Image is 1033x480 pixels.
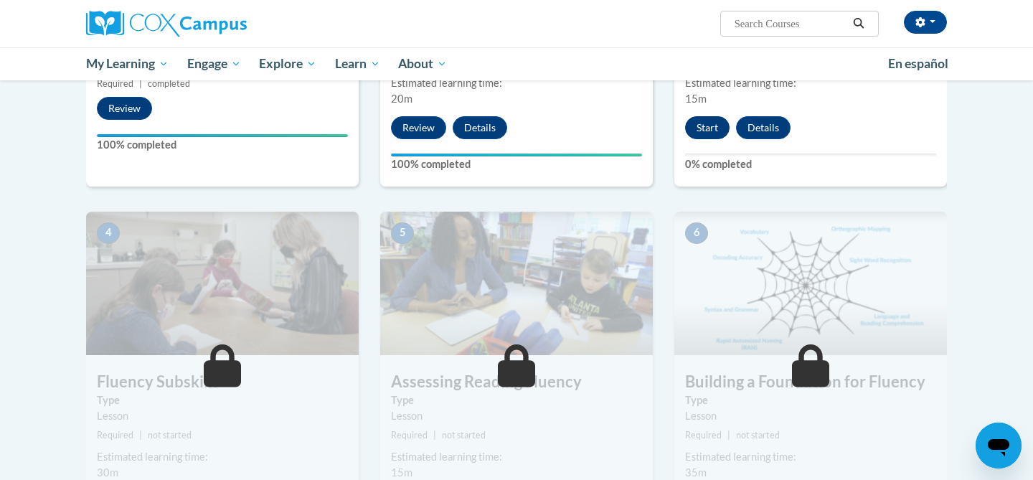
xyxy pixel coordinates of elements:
[736,430,780,441] span: not started
[86,11,359,37] a: Cox Campus
[86,55,169,72] span: My Learning
[879,49,958,79] a: En español
[97,449,348,465] div: Estimated learning time:
[976,423,1022,469] iframe: Button to launch messaging window
[97,134,348,137] div: Your progress
[148,430,192,441] span: not started
[97,78,133,89] span: Required
[398,55,447,72] span: About
[888,56,948,71] span: En español
[674,371,947,393] h3: Building a Foundation for Fluency
[86,11,247,37] img: Cox Campus
[148,78,190,89] span: completed
[97,392,348,408] label: Type
[848,15,869,32] button: Search
[391,466,412,479] span: 15m
[139,430,142,441] span: |
[904,11,947,34] button: Account Settings
[97,137,348,153] label: 100% completed
[391,430,428,441] span: Required
[97,222,120,244] span: 4
[391,75,642,91] div: Estimated learning time:
[86,371,359,393] h3: Fluency Subskills
[259,55,316,72] span: Explore
[391,449,642,465] div: Estimated learning time:
[335,55,380,72] span: Learn
[674,212,947,355] img: Course Image
[390,47,457,80] a: About
[139,78,142,89] span: |
[77,47,178,80] a: My Learning
[65,47,968,80] div: Main menu
[380,212,653,355] img: Course Image
[685,430,722,441] span: Required
[727,430,730,441] span: |
[391,156,642,172] label: 100% completed
[391,408,642,424] div: Lesson
[453,116,507,139] button: Details
[178,47,250,80] a: Engage
[391,93,412,105] span: 20m
[97,408,348,424] div: Lesson
[685,408,936,424] div: Lesson
[391,392,642,408] label: Type
[391,222,414,244] span: 5
[326,47,390,80] a: Learn
[380,371,653,393] h3: Assessing Reading Fluency
[433,430,436,441] span: |
[736,116,791,139] button: Details
[250,47,326,80] a: Explore
[685,392,936,408] label: Type
[733,15,848,32] input: Search Courses
[391,116,446,139] button: Review
[97,97,152,120] button: Review
[97,466,118,479] span: 30m
[97,430,133,441] span: Required
[685,466,707,479] span: 35m
[391,154,642,156] div: Your progress
[187,55,241,72] span: Engage
[685,222,708,244] span: 6
[685,93,707,105] span: 15m
[86,212,359,355] img: Course Image
[442,430,486,441] span: not started
[685,449,936,465] div: Estimated learning time:
[685,116,730,139] button: Start
[685,75,936,91] div: Estimated learning time:
[685,156,936,172] label: 0% completed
